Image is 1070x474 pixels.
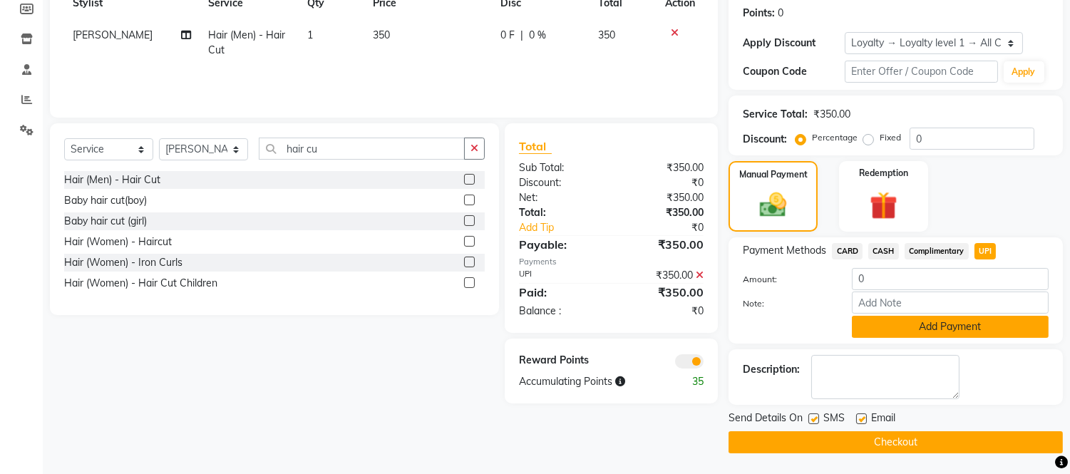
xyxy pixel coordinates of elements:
span: Hair (Men) - Hair Cut [209,29,286,56]
div: Coupon Code [743,64,845,79]
div: ₹350.00 [612,205,715,220]
div: ₹350.00 [612,236,715,253]
input: Add Note [852,292,1049,314]
div: ₹350.00 [612,268,715,283]
span: Send Details On [729,411,803,428]
div: Apply Discount [743,36,845,51]
label: Amount: [732,273,841,286]
div: Paid: [508,284,612,301]
div: ₹0 [629,220,715,235]
input: Search or Scan [259,138,465,160]
label: Manual Payment [739,168,808,181]
div: ₹350.00 [813,107,850,122]
div: UPI [508,268,612,283]
span: 1 [307,29,313,41]
div: Hair (Women) - Hair Cut Children [64,276,217,291]
span: Total [519,139,552,154]
div: ₹350.00 [612,160,715,175]
div: Points: [743,6,775,21]
div: Balance : [508,304,612,319]
div: Hair (Women) - Haircut [64,235,172,249]
span: 0 % [529,28,546,43]
span: CARD [832,243,863,259]
div: Total: [508,205,612,220]
div: Baby hair cut(boy) [64,193,147,208]
span: 350 [599,29,616,41]
div: ₹350.00 [612,190,715,205]
div: Description: [743,362,800,377]
div: ₹0 [612,304,715,319]
div: Service Total: [743,107,808,122]
button: Checkout [729,431,1063,453]
span: Complimentary [905,243,969,259]
span: CASH [868,243,899,259]
div: 35 [663,374,714,389]
div: Net: [508,190,612,205]
button: Add Payment [852,316,1049,338]
span: Payment Methods [743,243,826,258]
div: Hair (Men) - Hair Cut [64,172,160,187]
div: Baby hair cut (girl) [64,214,147,229]
div: Accumulating Points [508,374,663,389]
span: 350 [373,29,390,41]
div: Discount: [508,175,612,190]
div: ₹0 [612,175,715,190]
div: 0 [778,6,783,21]
span: UPI [974,243,997,259]
img: _gift.svg [861,188,906,223]
a: Add Tip [508,220,629,235]
div: Reward Points [508,353,612,369]
label: Note: [732,297,841,310]
div: Discount: [743,132,787,147]
input: Enter Offer / Coupon Code [845,61,997,83]
img: _cash.svg [751,190,794,220]
div: Payments [519,256,704,268]
label: Redemption [859,167,908,180]
button: Apply [1004,61,1044,83]
span: | [520,28,523,43]
span: SMS [823,411,845,428]
div: ₹350.00 [612,284,715,301]
span: [PERSON_NAME] [73,29,153,41]
div: Hair (Women) - Iron Curls [64,255,182,270]
div: Sub Total: [508,160,612,175]
label: Percentage [812,131,858,144]
input: Amount [852,268,1049,290]
span: 0 F [500,28,515,43]
div: Payable: [508,236,612,253]
label: Fixed [880,131,901,144]
span: Email [871,411,895,428]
